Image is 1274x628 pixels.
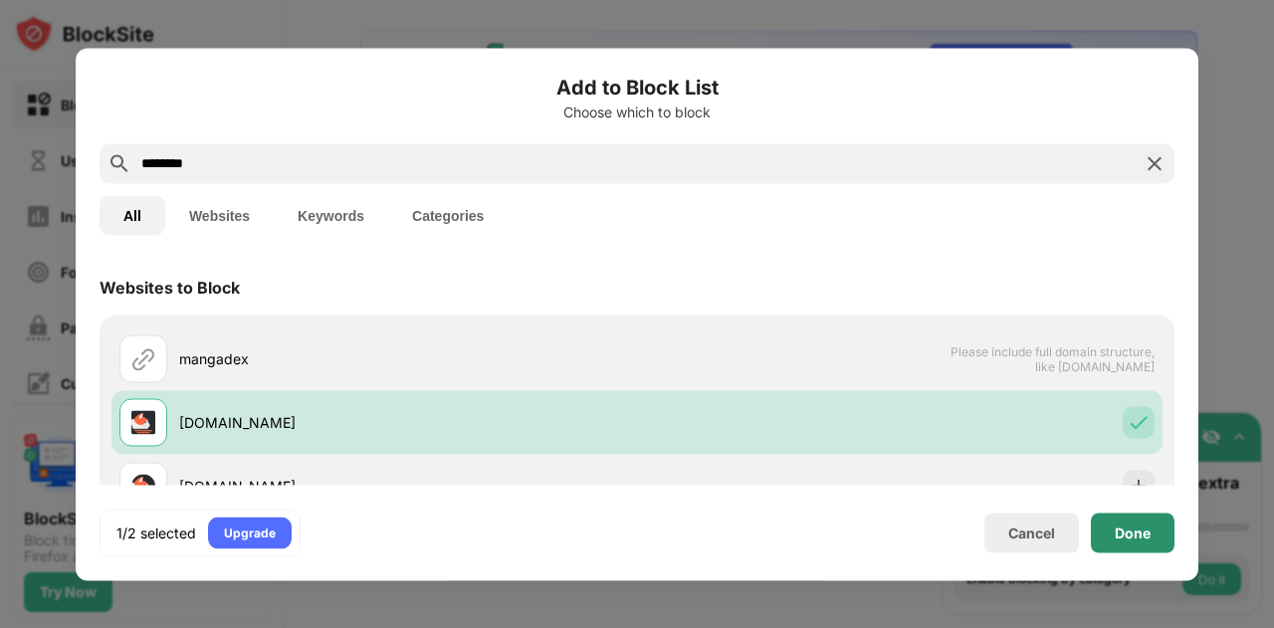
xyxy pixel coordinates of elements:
[131,346,155,370] img: url.svg
[107,151,131,175] img: search.svg
[100,104,1174,119] div: Choose which to block
[1008,524,1055,541] div: Cancel
[224,523,276,542] div: Upgrade
[100,72,1174,102] h6: Add to Block List
[100,277,240,297] div: Websites to Block
[100,195,165,235] button: All
[1115,524,1151,540] div: Done
[116,523,196,542] div: 1/2 selected
[274,195,388,235] button: Keywords
[179,476,637,497] div: [DOMAIN_NAME]
[1143,151,1167,175] img: search-close
[165,195,274,235] button: Websites
[950,343,1155,373] span: Please include full domain structure, like [DOMAIN_NAME]
[131,410,155,434] img: favicons
[131,474,155,498] img: favicons
[179,348,637,369] div: mangadex
[179,412,637,433] div: [DOMAIN_NAME]
[388,195,508,235] button: Categories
